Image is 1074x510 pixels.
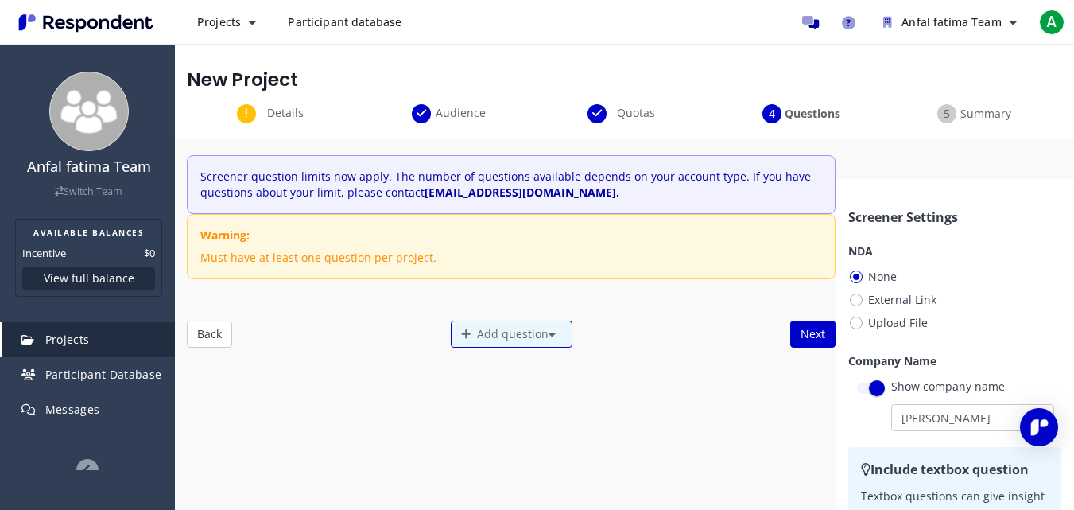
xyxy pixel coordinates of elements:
[362,104,537,123] div: Audience
[848,208,1061,227] h1: Screener Settings
[15,219,162,297] section: Balance summary
[187,69,1062,91] h1: New Project
[1039,10,1064,35] span: A
[1036,8,1068,37] button: A
[275,8,414,37] a: Participant database
[45,367,162,382] span: Participant Database
[288,14,401,29] span: Participant database
[848,243,1061,259] h1: NDA
[10,159,167,175] h4: Anfal fatima Team
[870,8,1029,37] button: Anfal fatima Team
[259,105,312,121] span: Details
[1020,408,1058,446] div: Open Intercom Messenger
[848,290,936,310] span: External Link
[200,228,436,243] strong: Warning:
[712,104,887,123] div: Questions
[790,321,836,348] button: Next
[785,106,837,122] span: Questions
[187,321,232,348] button: Back
[200,169,825,200] p: Screener question limits now apply. The number of questions available depends on your account typ...
[22,267,155,290] button: View full balance
[187,104,362,123] div: Details
[45,332,90,347] span: Projects
[49,72,129,151] img: team_avatar_256.png
[832,6,864,38] a: Help and support
[184,8,269,37] button: Projects
[610,105,662,121] span: Quotas
[22,245,66,261] dt: Incentive
[197,14,241,29] span: Projects
[434,105,487,121] span: Audience
[45,402,100,417] span: Messages
[144,245,155,261] dd: $0
[887,104,1062,123] div: Summary
[425,185,619,200] strong: [EMAIL_ADDRESS][DOMAIN_NAME].
[200,228,436,266] div: Must have at least one question per project.
[13,10,159,36] img: Respondent
[794,6,826,38] a: Message participants
[451,321,572,348] div: Add question
[901,14,1001,29] span: Anfal fatima Team
[537,104,711,123] div: Quotas
[960,106,1012,122] span: Summary
[891,377,1054,396] p: Show company name
[22,226,155,239] h2: AVAILABLE BALANCES
[848,352,1061,369] h1: Company Name
[861,460,1049,479] h2: Include textbox question
[848,313,928,333] span: Upload File
[55,185,122,198] a: Switch Team
[848,267,897,286] span: None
